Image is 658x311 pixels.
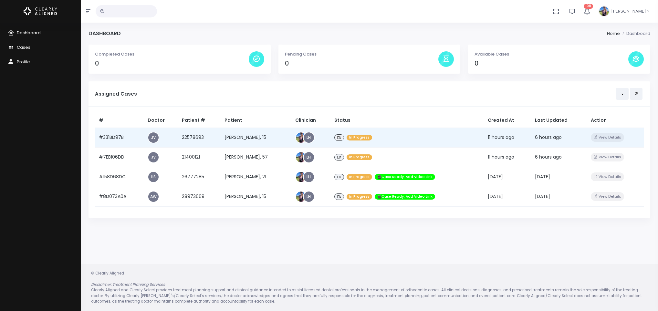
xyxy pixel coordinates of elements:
[221,187,291,206] td: [PERSON_NAME], 15
[591,153,624,161] button: View Details
[347,135,372,141] span: In Progress
[535,134,562,140] span: 6 hours ago
[17,44,30,50] span: Cases
[591,133,624,142] button: View Details
[95,51,249,57] p: Completed Cases
[488,134,514,140] span: 11 hours ago
[598,5,610,17] img: Header Avatar
[221,147,291,167] td: [PERSON_NAME], 57
[531,113,587,128] th: Last Updated
[178,167,221,187] td: 26777285
[620,30,650,37] li: Dashboard
[95,147,144,167] td: #7EB106DD
[285,51,439,57] p: Pending Cases
[584,4,593,9] span: 108
[535,173,550,180] span: [DATE]
[375,174,435,180] span: 🎬Case Ready. Add Video Link
[148,152,159,162] a: JV
[221,167,291,187] td: [PERSON_NAME], 21
[475,60,628,67] h4: 0
[221,128,291,147] td: [PERSON_NAME], 15
[85,271,654,305] div: © Clearly Aligned Clearly Aligned and Clearly Select provides treatment planning support and clin...
[591,192,624,201] button: View Details
[95,128,144,147] td: #331BD97B
[475,51,628,57] p: Available Cases
[347,174,372,180] span: In Progress
[95,187,144,206] td: #8D073A0A
[375,194,435,200] span: 🎬Case Ready. Add Video Link
[607,30,620,37] li: Home
[178,113,221,128] th: Patient #
[285,60,439,67] h4: 0
[484,113,531,128] th: Created At
[95,113,144,128] th: #
[611,8,646,15] span: [PERSON_NAME]
[330,113,484,128] th: Status
[591,172,624,181] button: View Details
[144,113,178,128] th: Doctor
[95,60,249,67] h4: 0
[178,147,221,167] td: 21400121
[587,113,644,128] th: Action
[291,113,331,128] th: Clinician
[91,282,165,287] em: Disclaimer: Treatment Planning Services
[488,193,503,200] span: [DATE]
[304,192,314,202] a: LH
[347,194,372,200] span: In Progress
[24,5,57,18] img: Logo Horizontal
[148,172,159,182] a: HS
[178,128,221,147] td: 22578693
[178,187,221,206] td: 28973669
[95,167,144,187] td: #158D68DC
[148,192,159,202] a: AW
[221,113,291,128] th: Patient
[535,193,550,200] span: [DATE]
[17,30,41,36] span: Dashboard
[17,59,30,65] span: Profile
[95,91,616,97] h5: Assigned Cases
[488,173,503,180] span: [DATE]
[148,132,159,143] a: JV
[304,172,314,182] a: LH
[347,154,372,161] span: In Progress
[304,152,314,162] a: LH
[535,154,562,160] span: 6 hours ago
[89,30,121,36] h4: Dashboard
[488,154,514,160] span: 11 hours ago
[304,132,314,143] a: LH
